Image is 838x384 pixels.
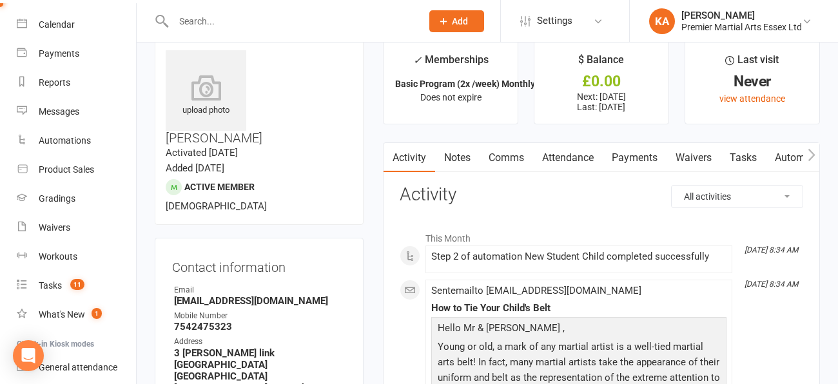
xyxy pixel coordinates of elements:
[17,353,136,382] a: General attendance kiosk mode
[39,251,77,262] div: Workouts
[184,182,255,192] span: Active member
[721,143,766,173] a: Tasks
[174,284,346,296] div: Email
[39,48,79,59] div: Payments
[174,295,346,307] strong: [EMAIL_ADDRESS][DOMAIN_NAME]
[681,10,802,21] div: [PERSON_NAME]
[431,251,726,262] div: Step 2 of automation New Student Child completed successfully
[39,222,70,233] div: Waivers
[166,162,224,174] time: Added [DATE]
[166,147,238,158] time: Activated [DATE]
[39,280,62,291] div: Tasks
[174,321,346,332] strong: 7542475323
[17,271,136,300] a: Tasks 11
[17,126,136,155] a: Automations
[172,255,346,274] h3: Contact information
[17,184,136,213] a: Gradings
[17,68,136,97] a: Reports
[420,92,482,102] span: Does not expire
[39,164,94,175] div: Product Sales
[17,300,136,329] a: What's New1
[413,54,422,66] i: ✓
[400,185,803,205] h3: Activity
[745,280,798,289] i: [DATE] 8:34 AM
[745,245,798,254] i: [DATE] 8:34 AM
[39,309,85,320] div: What's New
[13,340,44,371] div: Open Intercom Messenger
[70,279,84,290] span: 11
[578,52,624,75] div: $ Balance
[563,322,565,334] span: ,
[413,52,489,75] div: Memberships
[17,213,136,242] a: Waivers
[667,143,721,173] a: Waivers
[17,10,136,39] a: Calendar
[17,242,136,271] a: Workouts
[395,79,535,89] strong: Basic Program (2x /week) Monthly
[39,19,75,30] div: Calendar
[39,362,117,372] div: General attendance
[174,336,346,348] div: Address
[17,39,136,68] a: Payments
[39,77,70,88] div: Reports
[92,308,102,319] span: 1
[719,93,785,104] a: view attendance
[174,310,346,322] div: Mobile Number
[697,75,808,88] div: Never
[166,50,353,145] h3: [PERSON_NAME]
[603,143,667,173] a: Payments
[39,135,91,146] div: Automations
[384,143,435,173] a: Activity
[431,303,726,314] div: How to Tie Your Child's Belt
[39,106,79,117] div: Messages
[166,200,267,212] span: [DEMOGRAPHIC_DATA]
[649,8,675,34] div: KA
[452,16,468,26] span: Add
[17,97,136,126] a: Messages
[400,225,803,245] li: This Month
[17,155,136,184] a: Product Sales
[725,52,779,75] div: Last visit
[681,21,802,33] div: Premier Martial Arts Essex Ltd
[166,75,246,117] div: upload photo
[480,143,533,173] a: Comms
[537,6,572,35] span: Settings
[434,320,723,339] p: Hello Mr & [PERSON_NAME]
[170,12,413,30] input: Search...
[39,193,75,204] div: Gradings
[533,143,603,173] a: Attendance
[546,91,657,112] p: Next: [DATE] Last: [DATE]
[435,143,480,173] a: Notes
[429,10,484,32] button: Add
[546,75,657,88] div: £0.00
[431,285,641,296] span: Sent email to [EMAIL_ADDRESS][DOMAIN_NAME]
